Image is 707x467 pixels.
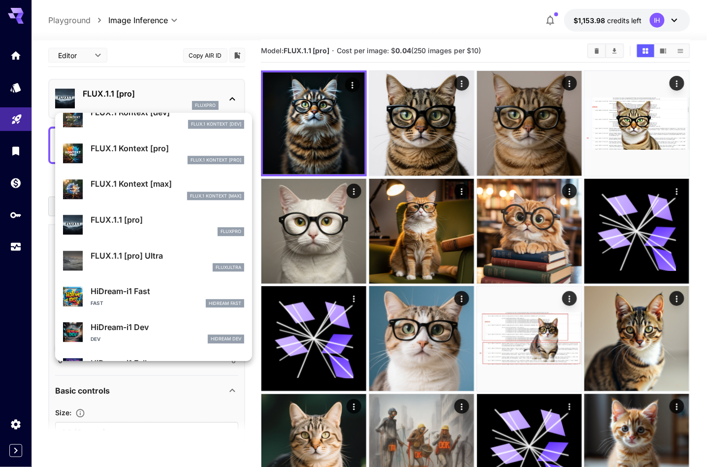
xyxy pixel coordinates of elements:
[91,300,103,307] p: Fast
[63,103,244,133] div: FLUX.1 Kontext [dev]FLUX.1 Kontext [dev]
[91,143,244,155] p: FLUX.1 Kontext [pro]
[91,286,244,298] p: HiDream-i1 Fast
[191,121,241,128] p: FLUX.1 Kontext [dev]
[91,322,244,334] p: HiDream-i1 Dev
[91,214,244,226] p: FLUX.1.1 [pro]
[91,250,244,262] p: FLUX.1.1 [pro] Ultra
[63,354,244,384] div: HiDream-i1 Full
[63,210,244,240] div: FLUX.1.1 [pro]fluxpro
[191,157,241,164] p: FLUX.1 Kontext [pro]
[63,174,244,204] div: FLUX.1 Kontext [max]FLUX.1 Kontext [max]
[91,358,244,369] p: HiDream-i1 Full
[63,139,244,169] div: FLUX.1 Kontext [pro]FLUX.1 Kontext [pro]
[91,107,244,119] p: FLUX.1 Kontext [dev]
[63,246,244,276] div: FLUX.1.1 [pro] Ultrafluxultra
[63,282,244,312] div: HiDream-i1 FastFastHiDream Fast
[211,336,241,343] p: HiDream Dev
[209,300,241,307] p: HiDream Fast
[190,193,241,200] p: FLUX.1 Kontext [max]
[91,336,100,343] p: Dev
[216,265,241,271] p: fluxultra
[221,229,241,235] p: fluxpro
[63,318,244,348] div: HiDream-i1 DevDevHiDream Dev
[91,178,244,190] p: FLUX.1 Kontext [max]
